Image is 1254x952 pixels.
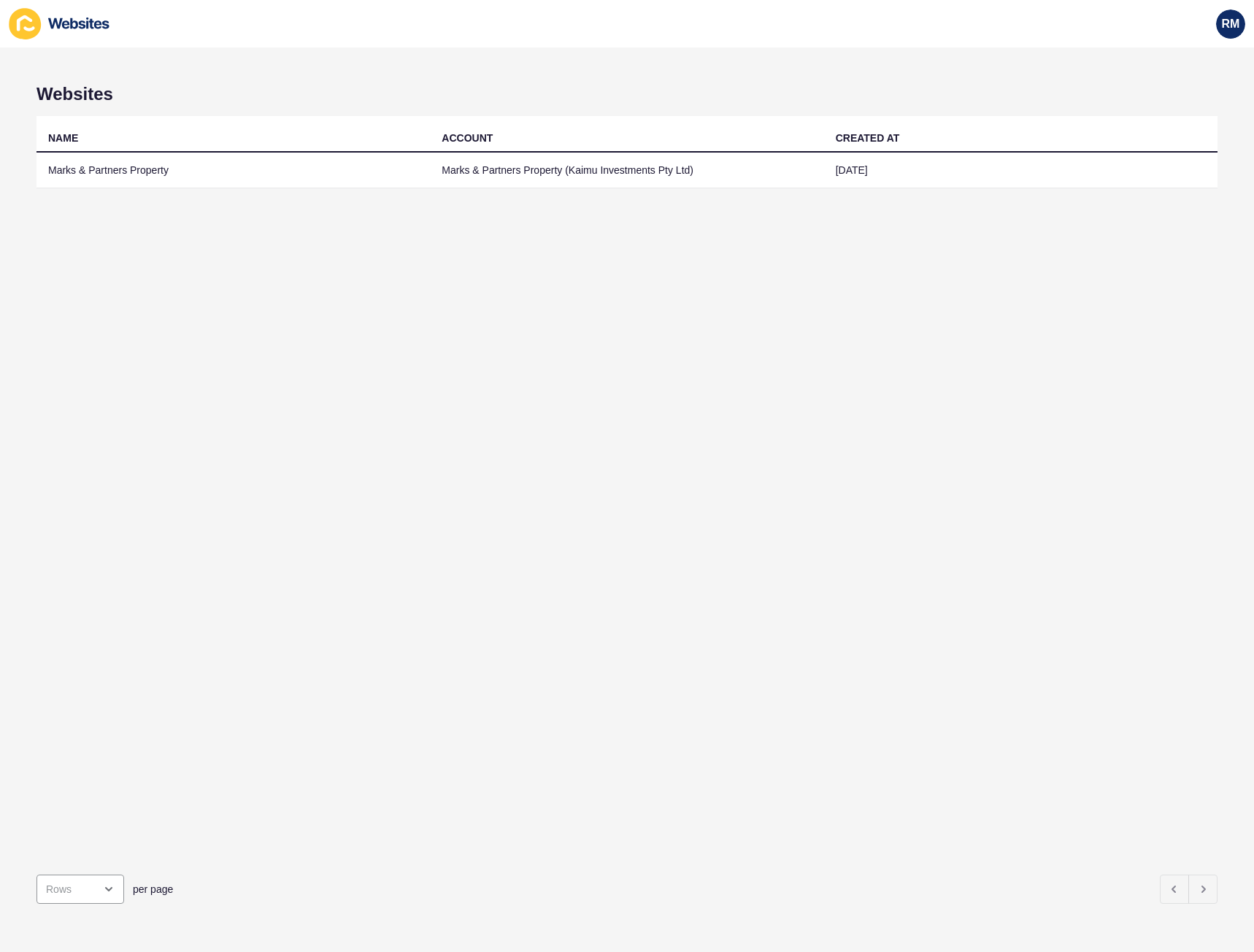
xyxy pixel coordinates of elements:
[36,875,124,904] div: open menu
[836,131,900,145] div: CREATED AT
[442,131,493,145] div: ACCOUNT
[430,153,823,188] td: Marks & Partners Property (Kaimu Investments Pty Ltd)
[133,882,173,897] span: per page
[48,131,78,145] div: NAME
[36,153,430,188] td: Marks & Partners Property
[36,84,1218,104] h1: Websites
[824,153,1218,188] td: [DATE]
[1222,17,1240,31] span: RM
